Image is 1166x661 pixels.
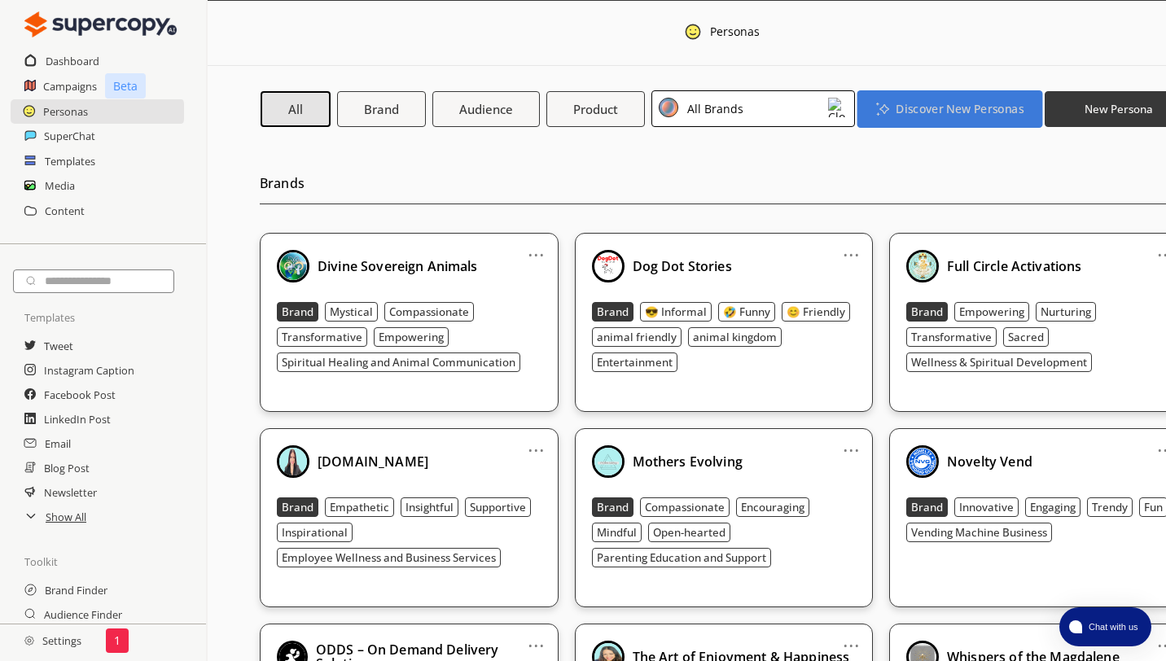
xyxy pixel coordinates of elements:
[528,633,545,646] a: ...
[318,453,428,471] b: [DOMAIN_NAME]
[710,25,760,43] div: Personas
[645,500,725,514] b: Compassionate
[44,407,111,431] a: LinkedIn Post
[45,578,107,602] a: Brand Finder
[43,74,97,98] a: Campaigns
[45,173,75,198] a: Media
[44,480,97,505] a: Newsletter
[653,525,725,540] b: Open-hearted
[46,505,86,529] a: Show All
[592,250,625,282] img: Close
[911,355,1087,370] b: Wellness & Spiritual Development
[633,257,732,275] b: Dog Dot Stories
[597,525,637,540] b: Mindful
[277,548,501,567] button: Employee Wellness and Business Services
[1036,302,1096,322] button: Nurturing
[906,497,948,517] button: Brand
[1003,327,1049,347] button: Sacred
[528,242,545,255] a: ...
[843,437,860,450] a: ...
[44,602,122,627] a: Audience Finder
[261,91,331,127] button: All
[105,73,146,98] p: Beta
[325,302,378,322] button: Mystical
[911,330,992,344] b: Transformative
[1082,620,1142,633] span: Chat with us
[384,302,474,322] button: Compassionate
[288,101,303,117] b: All
[640,302,712,322] button: 😎 Informal
[911,304,943,319] b: Brand
[1087,497,1133,517] button: Trendy
[379,330,444,344] b: Empowering
[684,23,702,41] img: Close
[277,497,318,517] button: Brand
[843,633,860,646] a: ...
[45,149,95,173] h2: Templates
[405,500,454,514] b: Insightful
[44,334,73,358] a: Tweet
[954,497,1019,517] button: Innovative
[401,497,458,517] button: Insightful
[459,101,513,117] b: Audience
[1030,500,1076,514] b: Engaging
[947,453,1032,471] b: Novelty Vend
[282,355,515,370] b: Spiritual Healing and Animal Communication
[374,327,449,347] button: Empowering
[592,445,625,478] img: Close
[44,358,134,383] a: Instagram Caption
[43,99,88,124] a: Personas
[44,124,95,148] a: SuperChat
[843,242,860,255] a: ...
[592,548,771,567] button: Parenting Education and Support
[465,497,531,517] button: Supportive
[592,352,677,372] button: Entertainment
[546,91,645,127] button: Product
[592,523,642,542] button: Mindful
[44,456,90,480] a: Blog Post
[723,304,770,319] b: 🤣 Funny
[277,250,309,282] img: Close
[787,304,845,319] b: 😊 Friendly
[906,302,948,322] button: Brand
[282,550,496,565] b: Employee Wellness and Business Services
[337,91,426,127] button: Brand
[45,431,71,456] a: Email
[318,257,478,275] b: Divine Sovereign Animals
[1008,330,1044,344] b: Sacred
[597,330,677,344] b: animal friendly
[528,437,545,450] a: ...
[959,304,1024,319] b: Empowering
[906,250,939,282] img: Close
[277,445,309,478] img: Close
[432,91,540,127] button: Audience
[592,497,633,517] button: Brand
[857,90,1042,127] button: Discover New Personas
[1025,497,1081,517] button: Engaging
[45,199,85,223] a: Content
[718,302,775,322] button: 🤣 Funny
[597,550,766,565] b: Parenting Education and Support
[659,98,678,117] img: Close
[330,304,373,319] b: Mystical
[688,327,782,347] button: animal kingdom
[573,101,618,117] b: Product
[592,327,682,347] button: animal friendly
[1092,500,1128,514] b: Trendy
[1059,607,1151,646] button: atlas-launcher
[648,523,730,542] button: Open-hearted
[896,101,1023,116] b: Discover New Personas
[277,302,318,322] button: Brand
[282,500,313,514] b: Brand
[741,500,804,514] b: Encouraging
